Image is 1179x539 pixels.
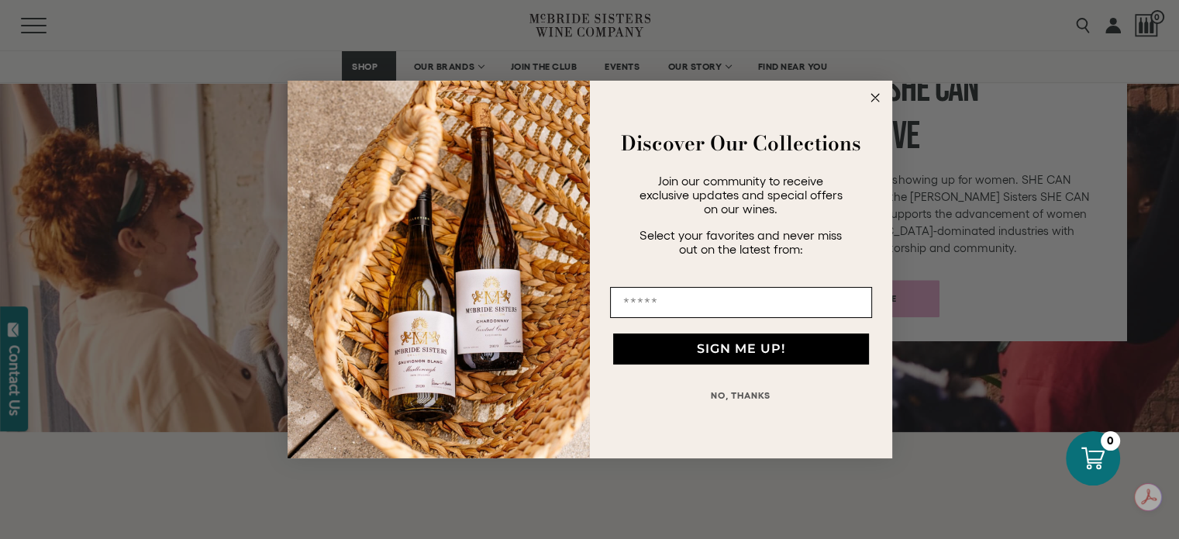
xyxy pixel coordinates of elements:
strong: Discover Our Collections [621,128,861,158]
div: 0 [1101,431,1120,451]
button: NO, THANKS [610,380,872,411]
input: Email [610,287,872,318]
span: Join our community to receive exclusive updates and special offers on our wines. [639,174,843,216]
button: Close dialog [866,88,884,107]
button: SIGN ME UP! [613,333,869,365]
span: Select your favorites and never miss out on the latest from: [639,228,842,256]
img: 42653730-7e35-4af7-a99d-12bf478283cf.jpeg [288,81,590,459]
